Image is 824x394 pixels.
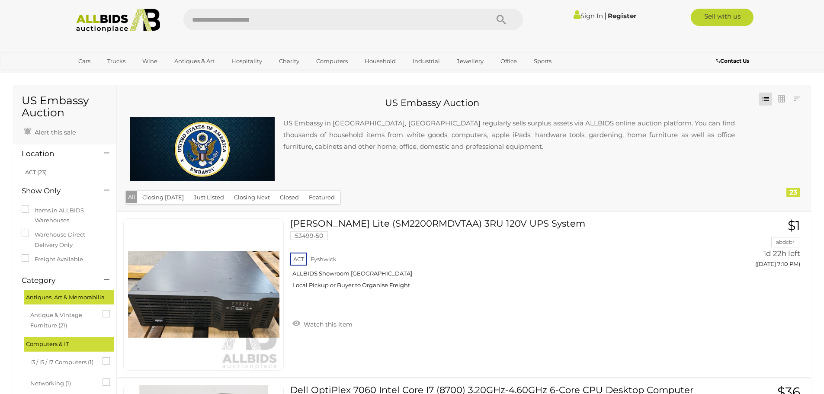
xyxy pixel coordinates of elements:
[788,218,800,234] span: $1
[73,54,96,68] a: Cars
[189,191,229,204] button: Just Listed
[24,290,114,304] div: Antiques, Art & Memorabilia
[304,191,340,204] button: Featured
[22,254,83,264] label: Freight Available
[30,308,95,330] span: Antique & Vintage Furniture (21)
[137,191,189,204] button: Closing [DATE]
[716,56,751,66] a: Contact Us
[495,54,523,68] a: Office
[30,355,95,367] span: i3 / i5 / i7 Computers (1)
[359,54,401,68] a: Household
[132,98,733,108] h3: US Embassy Auction
[73,68,145,83] a: [GEOGRAPHIC_DATA]
[480,9,523,30] button: Search
[716,58,749,64] b: Contact Us
[311,54,353,68] a: Computers
[22,95,108,119] h1: US Embassy Auction
[71,9,165,32] img: Allbids.com.au
[290,317,355,330] a: Watch this item
[226,54,268,68] a: Hospitality
[22,150,91,158] h4: Location
[126,191,138,203] button: All
[604,11,606,20] span: |
[22,125,78,138] a: Alert this sale
[301,320,353,328] span: Watch this item
[22,276,91,285] h4: Category
[128,219,279,370] img: 53499-50c.jpg
[297,218,689,295] a: [PERSON_NAME] Lite (SM2200RMDVTAA) 3RU 120V UPS System 53499-50 ACT Fyshwick ALLBIDS Showroom [GE...
[102,54,131,68] a: Trucks
[574,12,603,20] a: Sign In
[25,169,47,176] a: ACT (23)
[528,54,557,68] a: Sports
[169,54,220,68] a: Antiques & Art
[275,191,304,204] button: Closed
[283,117,735,152] p: US Embassy in [GEOGRAPHIC_DATA], [GEOGRAPHIC_DATA] regularly sells surplus assets via ALLBIDS onl...
[786,188,800,197] div: 23
[608,12,636,20] a: Register
[273,54,305,68] a: Charity
[130,117,275,181] img: us-embassy-sale-large.jpg
[451,54,489,68] a: Jewellery
[22,230,108,250] label: Warehouse Direct - Delivery Only
[137,54,163,68] a: Wine
[229,191,275,204] button: Closing Next
[24,337,114,351] div: Computers & IT
[691,9,753,26] a: Sell with us
[702,218,802,272] a: $1 abdcbr 1d 22h left ([DATE] 7:10 PM)
[407,54,446,68] a: Industrial
[22,205,108,226] label: Items in ALLBIDS Warehouses
[32,128,76,136] span: Alert this sale
[30,376,95,388] span: Networking (1)
[22,187,91,195] h4: Show Only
